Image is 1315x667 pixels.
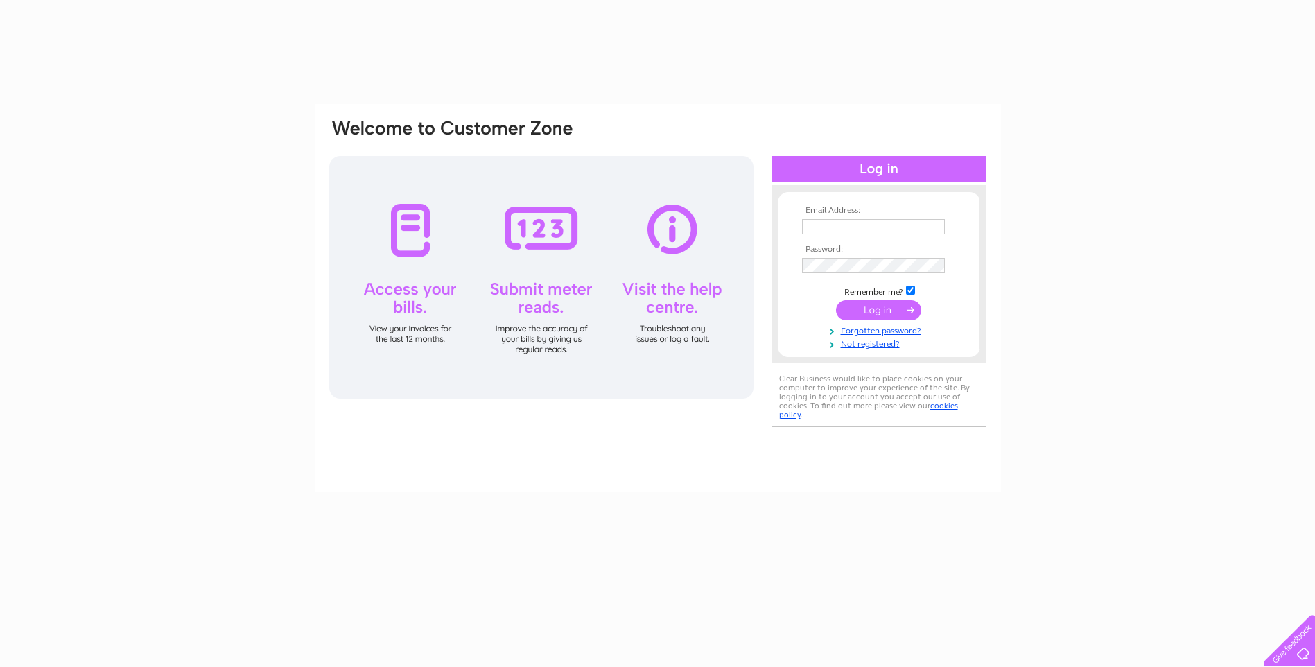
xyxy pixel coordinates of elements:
[836,300,921,320] input: Submit
[802,323,959,336] a: Forgotten password?
[779,401,958,419] a: cookies policy
[799,284,959,297] td: Remember me?
[772,367,986,427] div: Clear Business would like to place cookies on your computer to improve your experience of the sit...
[802,336,959,349] a: Not registered?
[799,206,959,216] th: Email Address:
[799,245,959,254] th: Password:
